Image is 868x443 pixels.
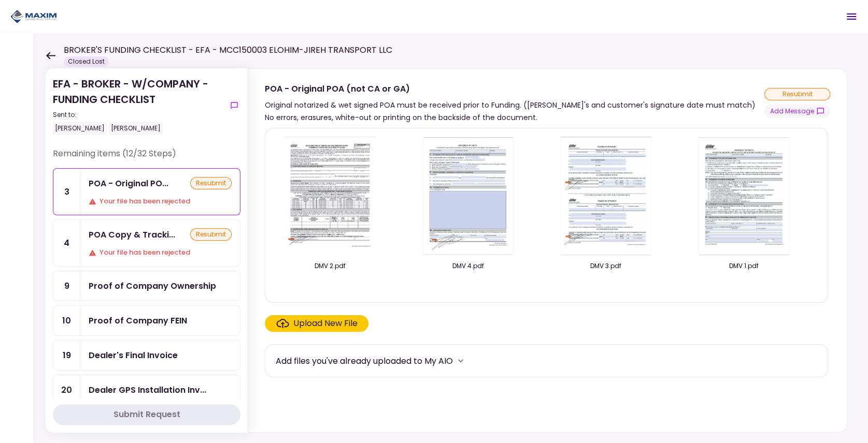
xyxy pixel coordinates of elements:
div: Add files you've already uploaded to My AIO [276,355,453,367]
div: 3 [53,169,80,215]
a: 4POA Copy & Tracking ReceiptresubmitYour file has been rejected [53,219,240,267]
div: Proof of Company FEIN [89,314,187,327]
a: 9Proof of Company Ownership [53,271,240,301]
div: Sent to: [53,110,224,120]
div: Dealer's Final Invoice [89,349,178,362]
div: Upload New File [293,317,358,330]
button: show-messages [764,105,830,118]
img: Partner icon [10,9,57,24]
a: 19Dealer's Final Invoice [53,340,240,371]
span: Click here to upload the required document [265,315,368,332]
div: DMV 4.pdf [414,261,522,271]
div: Dealer GPS Installation Invoice [89,383,206,396]
div: Your file has been rejected [89,196,232,206]
div: POA - Original POA (not CA or GA) [89,177,168,190]
a: 3POA - Original POA (not CA or GA)resubmitYour file has been rejected [53,168,240,215]
div: resubmit [190,228,232,241]
div: POA - Original POA (not CA or GA)Original notarized & wet signed POA must be received prior to Fu... [248,68,847,433]
div: resubmit [764,88,830,100]
button: show-messages [228,99,240,112]
div: DMV 1.pdf [689,261,798,271]
button: Submit Request [53,404,240,425]
div: POA - Original POA (not CA or GA) [265,82,764,95]
div: Closed Lost [64,56,109,67]
div: Original notarized & wet signed POA must be received prior to Funding. ([PERSON_NAME]'s and custo... [265,99,764,124]
a: 10Proof of Company FEIN [53,305,240,336]
div: POA Copy & Tracking Receipt [89,228,175,241]
div: [PERSON_NAME] [53,122,107,135]
div: 19 [53,341,80,370]
a: 20Dealer GPS Installation Invoice [53,375,240,405]
div: 20 [53,375,80,405]
button: Open menu [839,4,864,29]
div: 10 [53,306,80,335]
div: Proof of Company Ownership [89,279,216,292]
div: resubmit [190,177,232,189]
div: Remaining items (12/32 Steps) [53,147,240,168]
div: DMV 3.pdf [551,261,660,271]
div: DMV 2.pdf [276,261,385,271]
div: 9 [53,271,80,301]
div: Your file has been rejected [89,247,232,258]
div: Submit Request [113,408,180,421]
div: 4 [53,220,80,266]
h1: BROKER'S FUNDING CHECKLIST - EFA - MCC150003 ELOHIM-JIREH TRANSPORT LLC [64,44,392,56]
button: more [453,353,468,368]
div: EFA - BROKER - W/COMPANY - FUNDING CHECKLIST [53,76,224,135]
div: [PERSON_NAME] [109,122,163,135]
